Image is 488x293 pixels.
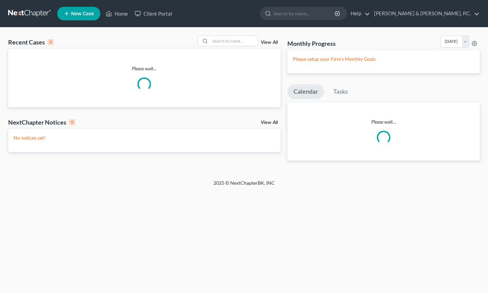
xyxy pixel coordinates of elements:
a: Calendar [287,84,324,99]
div: Recent Cases [8,38,54,46]
div: 0 [48,39,54,45]
div: 0 [69,119,75,125]
a: View All [261,40,278,45]
div: NextChapter Notices [8,118,75,126]
input: Search by name... [210,36,258,46]
div: 2025 © NextChapterBK, INC [50,180,438,192]
p: No notices yet! [14,134,275,141]
p: Please setup your Firm's Monthly Goals [293,56,474,62]
a: Help [347,7,370,20]
p: Please wait... [287,118,480,125]
a: Home [102,7,131,20]
a: Tasks [327,84,354,99]
a: [PERSON_NAME] & [PERSON_NAME], P.C. [371,7,479,20]
a: View All [261,120,278,125]
input: Search by name... [273,7,336,20]
p: Please wait... [8,65,281,72]
span: New Case [71,11,94,16]
a: Client Portal [131,7,175,20]
h3: Monthly Progress [287,39,336,48]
